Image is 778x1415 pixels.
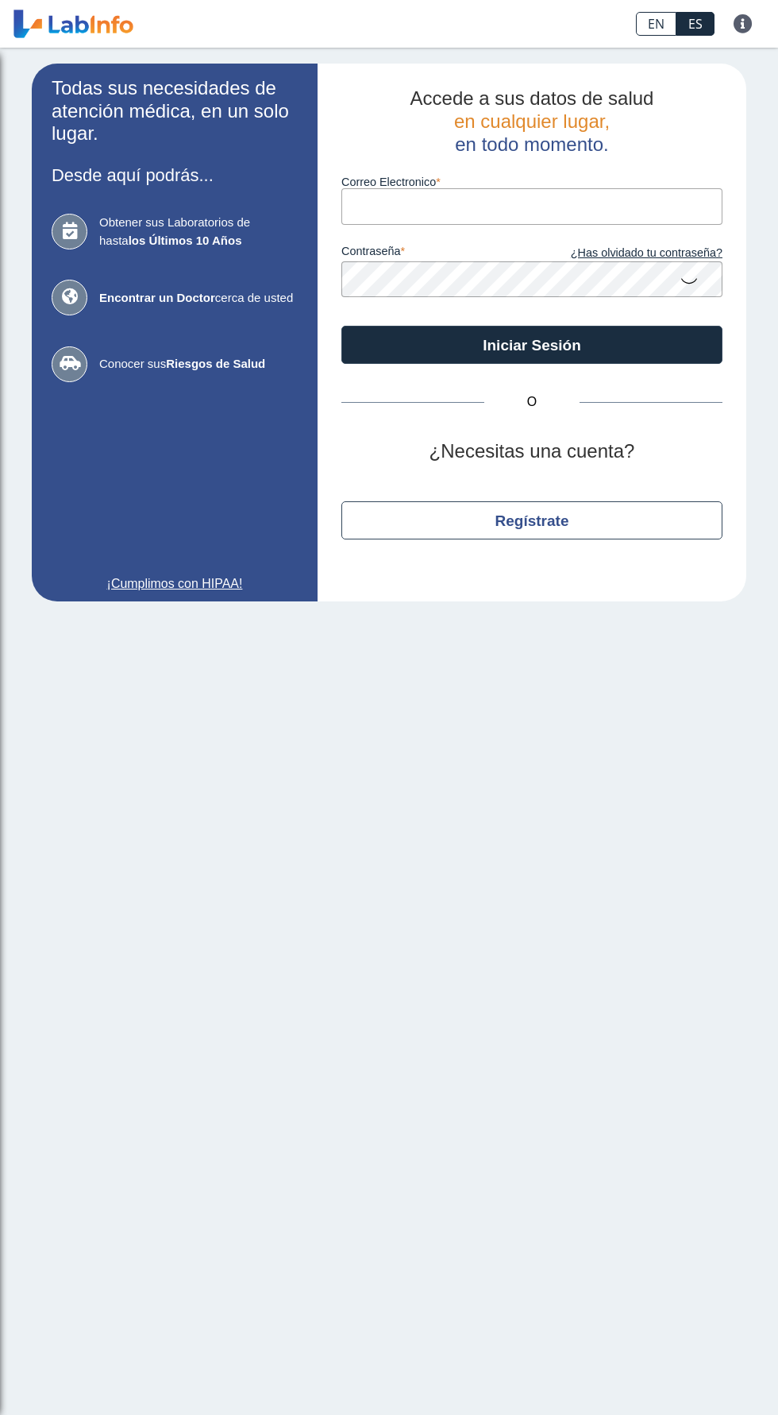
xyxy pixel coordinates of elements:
a: EN [636,12,676,36]
a: ¡Cumplimos con HIPAA! [52,574,298,593]
span: Conocer sus [99,355,298,373]
h2: Todas sus necesidades de atención médica, en un solo lugar. [52,77,298,145]
a: ES [676,12,714,36]
h3: Desde aquí podrás... [52,165,298,185]
a: ¿Has olvidado tu contraseña? [532,245,722,262]
button: Iniciar Sesión [341,326,722,364]
span: O [484,392,580,412]
label: Correo Electronico [341,176,722,188]
label: contraseña [341,245,532,262]
b: los Últimos 10 Años [129,234,242,247]
b: Encontrar un Doctor [99,291,215,304]
span: Accede a sus datos de salud [410,87,654,109]
button: Regístrate [341,501,722,539]
span: en todo momento. [455,133,608,155]
span: cerca de usted [99,289,298,307]
span: Obtener sus Laboratorios de hasta [99,214,298,249]
h2: ¿Necesitas una cuenta? [341,440,722,463]
span: en cualquier lugar, [454,110,610,132]
b: Riesgos de Salud [166,357,265,370]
